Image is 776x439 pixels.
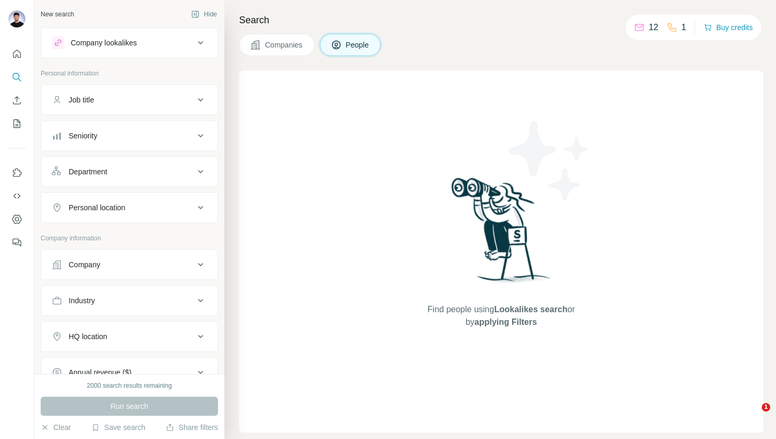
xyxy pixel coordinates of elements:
[8,163,25,182] button: Use Surfe on LinkedIn
[41,195,217,220] button: Personal location
[682,21,686,34] p: 1
[346,40,370,50] span: People
[69,331,107,342] div: HQ location
[8,91,25,110] button: Enrich CSV
[8,210,25,229] button: Dashboard
[71,38,137,48] div: Company lookalikes
[8,44,25,63] button: Quick start
[501,113,597,208] img: Surfe Illustration - Stars
[8,11,25,27] img: Avatar
[41,324,217,349] button: HQ location
[494,305,567,314] span: Lookalikes search
[649,21,658,34] p: 12
[87,381,172,390] div: 2000 search results remaining
[91,422,145,433] button: Save search
[8,114,25,133] button: My lists
[41,252,217,277] button: Company
[8,186,25,206] button: Use Surfe API
[41,233,218,243] p: Company information
[69,166,107,177] div: Department
[41,360,217,385] button: Annual revenue ($)
[166,422,218,433] button: Share filters
[69,259,100,270] div: Company
[704,20,753,35] button: Buy credits
[475,317,537,326] span: applying Filters
[41,30,217,55] button: Company lookalikes
[41,422,71,433] button: Clear
[69,95,94,105] div: Job title
[447,175,556,293] img: Surfe Illustration - Woman searching with binoculars
[239,13,763,27] h4: Search
[8,233,25,252] button: Feedback
[184,6,224,22] button: Hide
[69,295,95,306] div: Industry
[265,40,304,50] span: Companies
[41,87,217,113] button: Job title
[41,69,218,78] p: Personal information
[740,403,765,428] iframe: Intercom live chat
[41,159,217,184] button: Department
[41,123,217,148] button: Seniority
[417,303,585,329] span: Find people using or by
[69,202,125,213] div: Personal location
[41,288,217,313] button: Industry
[41,10,74,19] div: New search
[69,130,97,141] div: Seniority
[762,403,770,412] span: 1
[8,68,25,87] button: Search
[69,367,131,378] div: Annual revenue ($)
